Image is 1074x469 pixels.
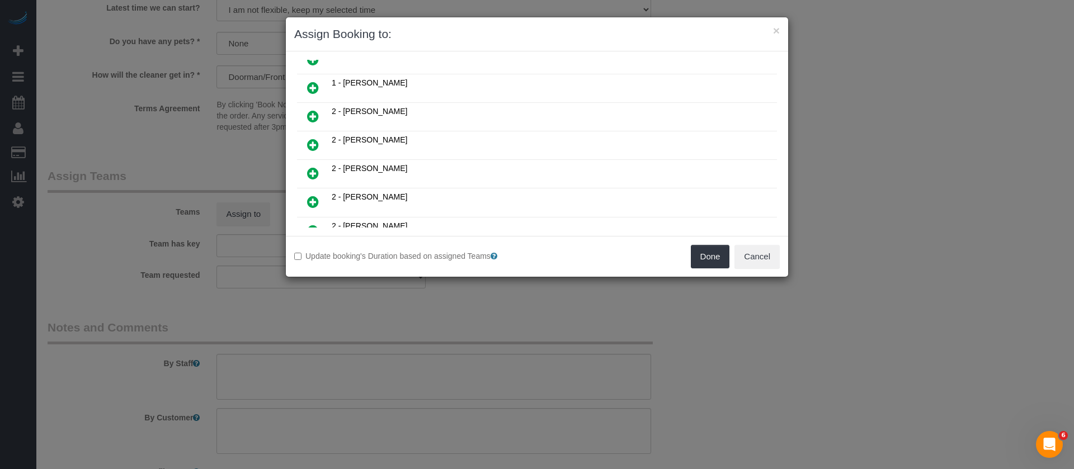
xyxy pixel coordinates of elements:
[332,164,407,173] span: 2 - [PERSON_NAME]
[332,135,407,144] span: 2 - [PERSON_NAME]
[734,245,780,268] button: Cancel
[691,245,730,268] button: Done
[294,250,529,262] label: Update booking's Duration based on assigned Teams
[1036,431,1063,458] iframe: Intercom live chat
[332,192,407,201] span: 2 - [PERSON_NAME]
[294,26,780,42] h3: Assign Booking to:
[332,221,407,230] span: 2 - [PERSON_NAME]
[1059,431,1068,440] span: 6
[332,107,407,116] span: 2 - [PERSON_NAME]
[773,25,780,36] button: ×
[294,253,302,260] input: Update booking's Duration based on assigned Teams
[332,78,407,87] span: 1 - [PERSON_NAME]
